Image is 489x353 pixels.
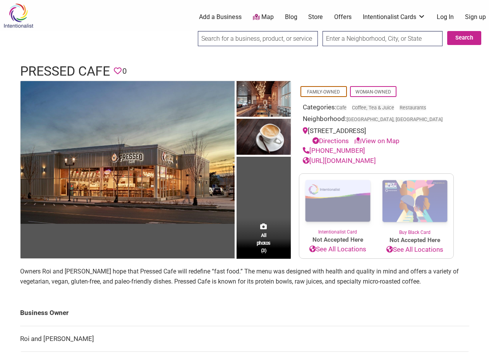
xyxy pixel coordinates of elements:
[303,102,450,114] div: Categories:
[447,31,481,45] button: Search
[355,89,391,95] a: Woman-Owned
[199,13,242,21] a: Add a Business
[334,13,352,21] a: Offers
[336,105,347,111] a: Cafe
[347,117,443,122] span: [GEOGRAPHIC_DATA], [GEOGRAPHIC_DATA]
[253,13,274,22] a: Map
[20,326,469,352] td: Roi and [PERSON_NAME]
[323,31,443,46] input: Enter a Neighborhood, City, or State
[299,174,376,235] a: Intentionalist Card
[285,13,297,21] a: Blog
[376,236,453,245] span: Not Accepted Here
[312,137,349,145] a: Directions
[376,174,453,229] img: Buy Black Card
[352,105,394,111] a: Coffee, Tea & Juice
[20,266,469,286] p: Owners Roi and [PERSON_NAME] hope that Pressed Cafe will redefine “fast food.” The menu was desig...
[437,13,454,21] a: Log In
[20,62,110,81] h1: Pressed Cafe
[299,174,376,228] img: Intentionalist Card
[198,31,318,46] input: Search for a business, product, or service
[122,65,127,77] span: 0
[400,105,426,111] a: Restaurants
[354,137,400,145] a: View on Map
[303,114,450,126] div: Neighborhood:
[303,157,376,164] a: [URL][DOMAIN_NAME]
[363,13,426,21] a: Intentionalist Cards
[307,89,340,95] a: Family-Owned
[299,244,376,254] a: See All Locations
[376,174,453,236] a: Buy Black Card
[299,235,376,244] span: Not Accepted Here
[376,245,453,255] a: See All Locations
[303,147,365,154] a: [PHONE_NUMBER]
[257,232,271,254] span: All photos (3)
[308,13,323,21] a: Store
[20,300,469,326] td: Business Owner
[303,126,450,146] div: [STREET_ADDRESS]
[465,13,486,21] a: Sign up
